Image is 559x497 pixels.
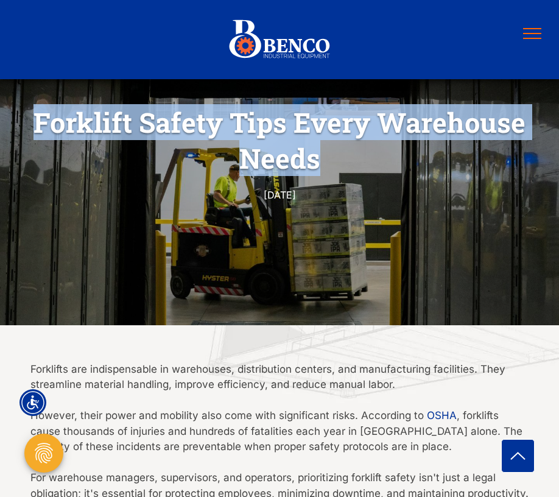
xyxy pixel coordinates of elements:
[53,186,506,203] div: [DATE]
[30,409,522,453] span: , forklifts cause thousands of injuries and hundreds of fatalities each year in [GEOGRAPHIC_DATA]...
[427,409,457,421] a: OSHA
[516,18,548,49] button: menu
[228,15,331,65] img: Benco+Industrial_Horizontal+Logo_Reverse.svg
[30,103,529,177] h1: Forklift Safety Tips Every Warehouse Needs
[19,389,46,416] div: Accessibility Menu
[30,409,424,421] span: However, their power and mobility also come with significant risks. According to
[30,363,505,391] span: Forklifts are indispensable in warehouses, distribution centers, and manufacturing facilities. Th...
